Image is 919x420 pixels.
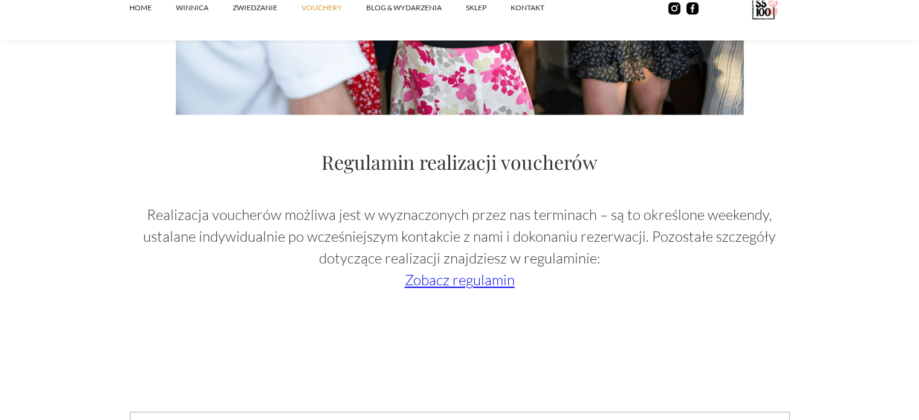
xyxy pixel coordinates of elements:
[130,204,790,291] p: Realizacja voucherów możliwa jest w wyznaczonych przez nas terminach – są to określone weekendy, ...
[405,271,515,289] a: Zobacz regulamin
[130,149,790,175] h1: Regulamin realizacji voucherów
